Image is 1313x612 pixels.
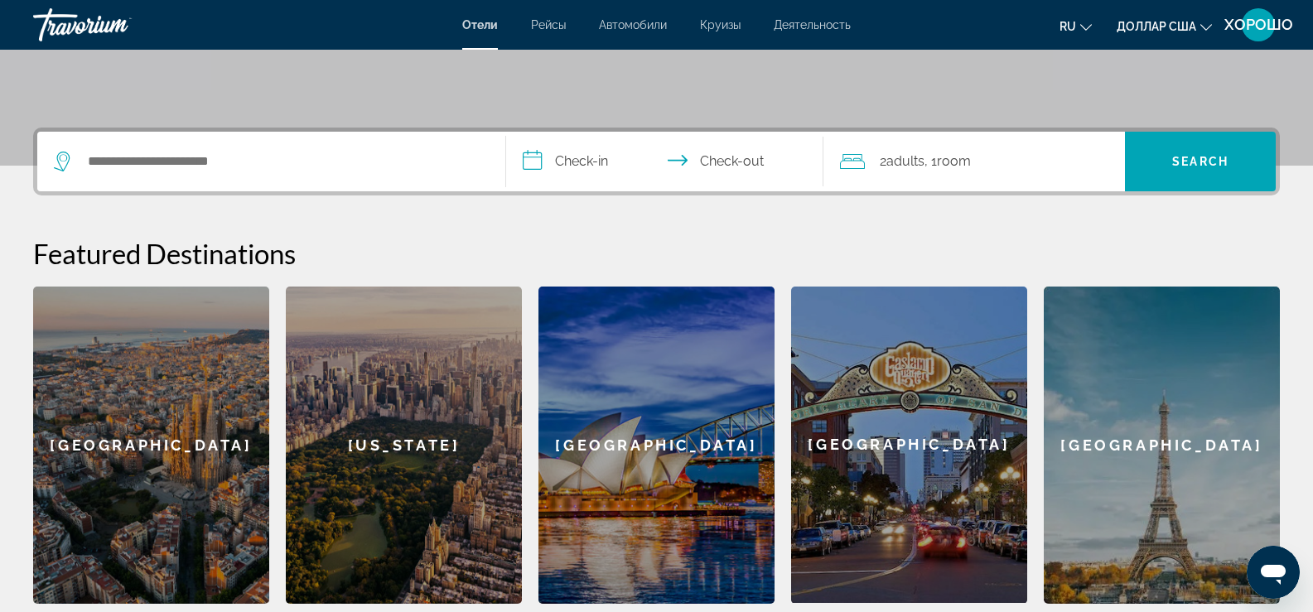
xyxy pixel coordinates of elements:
[33,3,199,46] a: Травориум
[462,18,498,31] a: Отели
[1117,20,1196,33] font: доллар США
[886,153,924,169] span: Adults
[1044,287,1280,604] a: Paris[GEOGRAPHIC_DATA]
[33,287,269,604] div: [GEOGRAPHIC_DATA]
[506,132,824,191] button: Select check in and out date
[531,18,566,31] a: Рейсы
[1044,287,1280,604] div: [GEOGRAPHIC_DATA]
[937,153,971,169] span: Room
[1117,14,1212,38] button: Изменить валюту
[1237,7,1280,42] button: Меню пользователя
[1172,155,1229,168] span: Search
[700,18,741,31] a: Круизы
[791,287,1027,603] div: [GEOGRAPHIC_DATA]
[1060,14,1092,38] button: Изменить язык
[791,287,1027,604] a: San Diego[GEOGRAPHIC_DATA]
[1125,132,1276,191] button: Search
[86,149,480,174] input: Search hotel destination
[33,287,269,604] a: Barcelona[GEOGRAPHIC_DATA]
[880,150,924,173] span: 2
[286,287,522,604] div: [US_STATE]
[1224,16,1293,33] font: ХОРОШО
[33,237,1280,270] h2: Featured Destinations
[1247,546,1300,599] iframe: Кнопка для запуска окна сообщений
[599,18,667,31] a: Автомобили
[37,132,1276,191] div: Search widget
[924,150,971,173] span: , 1
[538,287,775,604] div: [GEOGRAPHIC_DATA]
[774,18,851,31] a: Деятельность
[538,287,775,604] a: Sydney[GEOGRAPHIC_DATA]
[1060,20,1076,33] font: ru
[823,132,1125,191] button: Travelers: 2 adults, 0 children
[286,287,522,604] a: New York[US_STATE]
